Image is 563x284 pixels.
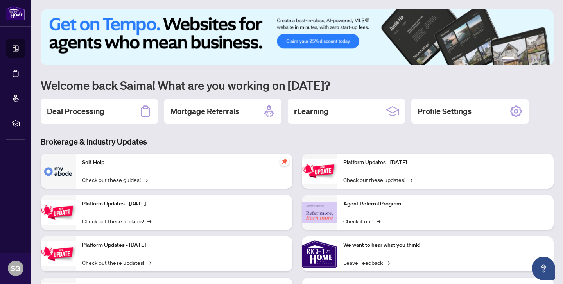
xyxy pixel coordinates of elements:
[302,236,337,271] img: We want to hear what you think!
[302,202,337,223] img: Agent Referral Program
[343,217,380,225] a: Check it out!→
[280,157,289,166] span: pushpin
[543,57,546,61] button: 6
[147,217,151,225] span: →
[536,57,540,61] button: 5
[532,257,555,280] button: Open asap
[524,57,527,61] button: 3
[418,106,472,117] h2: Profile Settings
[409,175,412,184] span: →
[41,78,554,93] h1: Welcome back Saima! What are you working on [DATE]?
[82,175,148,184] a: Check out these guides!→
[343,258,390,267] a: Leave Feedback→
[343,241,547,250] p: We want to hear what you think!
[47,106,104,117] h2: Deal Processing
[302,159,337,183] img: Platform Updates - June 23, 2025
[343,200,547,208] p: Agent Referral Program
[343,175,412,184] a: Check out these updates!→
[82,200,286,208] p: Platform Updates - [DATE]
[82,258,151,267] a: Check out these updates!→
[82,241,286,250] p: Platform Updates - [DATE]
[144,175,148,184] span: →
[41,200,76,225] img: Platform Updates - September 16, 2025
[294,106,328,117] h2: rLearning
[518,57,521,61] button: 2
[502,57,515,61] button: 1
[6,6,25,20] img: logo
[147,258,151,267] span: →
[343,158,547,167] p: Platform Updates - [DATE]
[82,217,151,225] a: Check out these updates!→
[41,136,554,147] h3: Brokerage & Industry Updates
[11,263,20,274] span: SG
[82,158,286,167] p: Self-Help
[41,241,76,266] img: Platform Updates - July 21, 2025
[41,9,554,65] img: Slide 0
[386,258,390,267] span: →
[530,57,533,61] button: 4
[41,154,76,189] img: Self-Help
[377,217,380,225] span: →
[170,106,239,117] h2: Mortgage Referrals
